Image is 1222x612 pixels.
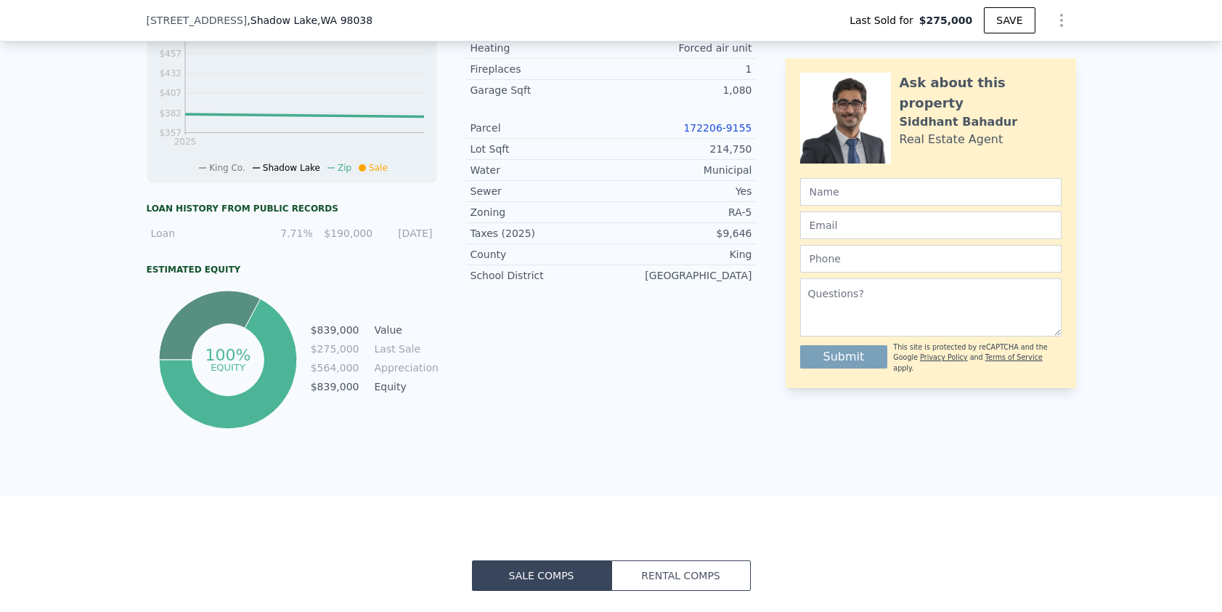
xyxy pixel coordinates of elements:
[611,560,751,591] button: Rental Comps
[800,345,888,369] button: Submit
[472,560,611,591] button: Sale Comps
[611,268,752,283] div: [GEOGRAPHIC_DATA]
[151,226,253,241] div: Loan
[893,342,1061,374] div: This site is protected by reCAPTCHA and the Google and apply.
[800,245,1062,273] input: Phone
[611,163,752,177] div: Municipal
[322,226,372,241] div: $190,000
[611,62,752,76] div: 1
[1047,6,1076,35] button: Show Options
[159,128,182,138] tspan: $357
[984,7,1035,33] button: SAVE
[381,226,432,241] div: [DATE]
[209,163,245,173] span: King Co.
[205,346,251,364] tspan: 100%
[800,178,1062,206] input: Name
[147,203,437,214] div: Loan history from public records
[471,226,611,241] div: Taxes (2025)
[372,341,437,357] td: Last Sale
[261,226,312,241] div: 7.71%
[850,13,919,28] span: Last Sold for
[369,163,388,173] span: Sale
[471,83,611,97] div: Garage Sqft
[611,226,752,241] div: $9,646
[147,264,437,275] div: Estimated Equity
[317,15,372,26] span: , WA 98038
[611,184,752,198] div: Yes
[310,379,360,395] td: $839,000
[985,353,1043,361] a: Terms of Service
[900,113,1018,131] div: Siddhant Bahadur
[338,163,351,173] span: Zip
[471,142,611,156] div: Lot Sqft
[611,83,752,97] div: 1,080
[611,142,752,156] div: 214,750
[310,322,360,338] td: $839,000
[159,49,182,59] tspan: $457
[611,205,752,220] div: RA-5
[174,137,196,147] tspan: 2025
[800,212,1062,239] input: Email
[683,122,751,134] a: 172206-9155
[159,88,182,98] tspan: $407
[471,41,611,55] div: Heating
[310,360,360,376] td: $564,000
[471,62,611,76] div: Fireplaces
[471,121,611,135] div: Parcel
[372,322,437,338] td: Value
[900,73,1062,113] div: Ask about this property
[147,13,248,28] span: [STREET_ADDRESS]
[471,184,611,198] div: Sewer
[920,353,967,361] a: Privacy Policy
[263,163,320,173] span: Shadow Lake
[159,108,182,118] tspan: $382
[372,360,437,376] td: Appreciation
[471,268,611,283] div: School District
[247,13,372,28] span: , Shadow Lake
[611,41,752,55] div: Forced air unit
[471,247,611,262] div: County
[159,68,182,78] tspan: $432
[919,13,973,28] span: $275,000
[611,247,752,262] div: King
[900,131,1003,148] div: Real Estate Agent
[211,361,245,372] tspan: equity
[310,341,360,357] td: $275,000
[372,379,437,395] td: Equity
[471,205,611,220] div: Zoning
[471,163,611,177] div: Water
